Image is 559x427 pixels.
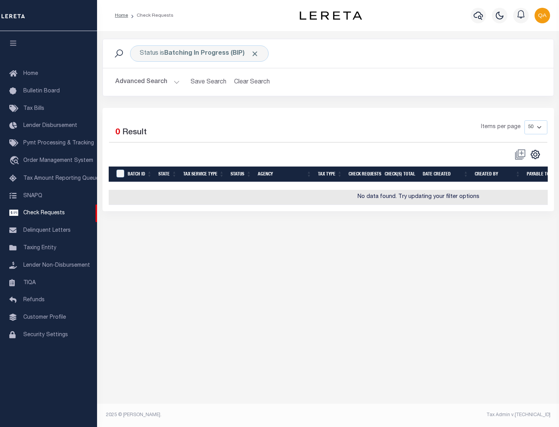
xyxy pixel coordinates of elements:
th: Tax Service Type: activate to sort column ascending [180,167,227,182]
span: Home [23,71,38,76]
span: Lender Disbursement [23,123,77,128]
img: logo-dark.svg [300,11,362,20]
span: Pymt Processing & Tracking [23,141,94,146]
span: Bulletin Board [23,89,60,94]
th: Check(s) Total [382,167,420,182]
span: Order Management System [23,158,93,163]
span: Tax Amount Reporting Queue [23,176,99,181]
th: Batch Id: activate to sort column ascending [125,167,155,182]
li: Check Requests [128,12,174,19]
th: Status: activate to sort column ascending [227,167,255,182]
th: Agency: activate to sort column ascending [255,167,315,182]
button: Clear Search [231,75,273,90]
th: Tax Type: activate to sort column ascending [315,167,345,182]
span: Customer Profile [23,315,66,320]
span: Tax Bills [23,106,44,111]
span: Delinquent Letters [23,228,71,233]
span: 0 [115,128,120,137]
button: Advanced Search [115,75,180,90]
th: State: activate to sort column ascending [155,167,180,182]
th: Check Requests [345,167,382,182]
b: Batching In Progress (BIP) [164,50,259,57]
div: 2025 © [PERSON_NAME]. [100,411,328,418]
a: Home [115,13,128,18]
span: Check Requests [23,210,65,216]
span: Items per page [481,123,521,132]
button: Save Search [186,75,231,90]
th: Created By: activate to sort column ascending [472,167,524,182]
span: Taxing Entity [23,245,56,251]
i: travel_explore [9,156,22,166]
span: Click to Remove [251,50,259,58]
span: Security Settings [23,332,68,338]
div: Tax Admin v.[TECHNICAL_ID] [334,411,550,418]
span: Refunds [23,297,45,303]
div: Status is [130,45,269,62]
span: SNAPQ [23,193,42,198]
span: TIQA [23,280,36,285]
span: Lender Non-Disbursement [23,263,90,268]
img: svg+xml;base64,PHN2ZyB4bWxucz0iaHR0cDovL3d3dy53My5vcmcvMjAwMC9zdmciIHBvaW50ZXItZXZlbnRzPSJub25lIi... [535,8,550,23]
label: Result [122,127,147,139]
th: Date Created: activate to sort column ascending [420,167,472,182]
